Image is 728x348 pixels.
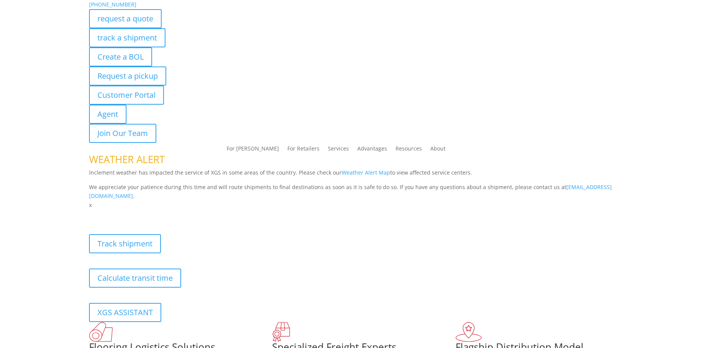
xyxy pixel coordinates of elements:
a: Create a BOL [89,47,152,66]
p: We appreciate your patience during this time and will route shipments to final destinations as so... [89,183,639,201]
a: Join Our Team [89,124,156,143]
a: XGS ASSISTANT [89,303,161,322]
a: Track shipment [89,234,161,253]
a: For Retailers [287,146,319,154]
img: xgs-icon-focused-on-flooring-red [272,322,290,342]
img: xgs-icon-total-supply-chain-intelligence-red [89,322,113,342]
a: Resources [396,146,422,154]
a: Advantages [357,146,387,154]
a: Services [328,146,349,154]
a: request a quote [89,9,162,28]
a: track a shipment [89,28,165,47]
a: Weather Alert Map [342,169,390,176]
b: Visibility, transparency, and control for your entire supply chain. [89,211,259,218]
a: Customer Portal [89,86,164,105]
a: For [PERSON_NAME] [227,146,279,154]
a: Agent [89,105,126,124]
a: [PHONE_NUMBER] [89,1,136,8]
span: WEATHER ALERT [89,152,165,166]
a: Calculate transit time [89,269,181,288]
a: About [430,146,446,154]
a: Request a pickup [89,66,166,86]
p: Inclement weather has impacted the service of XGS in some areas of the country. Please check our ... [89,168,639,183]
img: xgs-icon-flagship-distribution-model-red [456,322,482,342]
p: x [89,201,639,210]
